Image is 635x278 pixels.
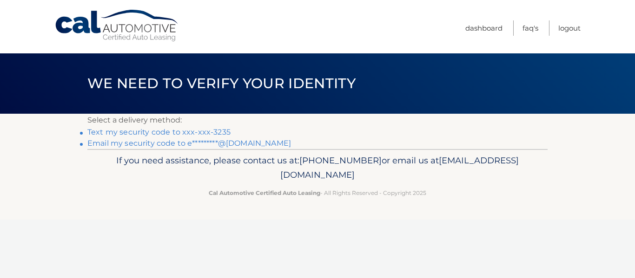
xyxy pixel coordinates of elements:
a: Logout [558,20,581,36]
a: Dashboard [465,20,503,36]
strong: Cal Automotive Certified Auto Leasing [209,189,320,196]
p: - All Rights Reserved - Copyright 2025 [93,188,542,198]
a: Email my security code to e*********@[DOMAIN_NAME] [87,139,291,148]
a: Text my security code to xxx-xxx-3235 [87,128,231,136]
a: FAQ's [523,20,538,36]
span: [PHONE_NUMBER] [299,155,382,166]
p: If you need assistance, please contact us at: or email us at [93,153,542,183]
a: Cal Automotive [54,9,180,42]
span: We need to verify your identity [87,75,356,92]
p: Select a delivery method: [87,114,548,127]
